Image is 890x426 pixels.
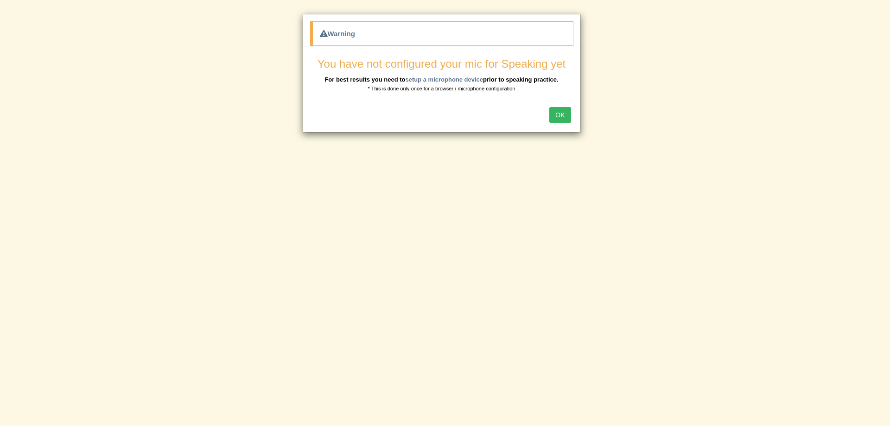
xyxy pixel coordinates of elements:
[549,107,571,123] button: OK
[318,57,566,70] span: You have not configured your mic for Speaking yet
[405,76,483,83] a: setup a microphone device
[324,76,558,83] b: For best results you need to prior to speaking practice.
[310,21,573,46] div: Warning
[368,86,515,91] small: * This is done only once for a browser / microphone configuration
